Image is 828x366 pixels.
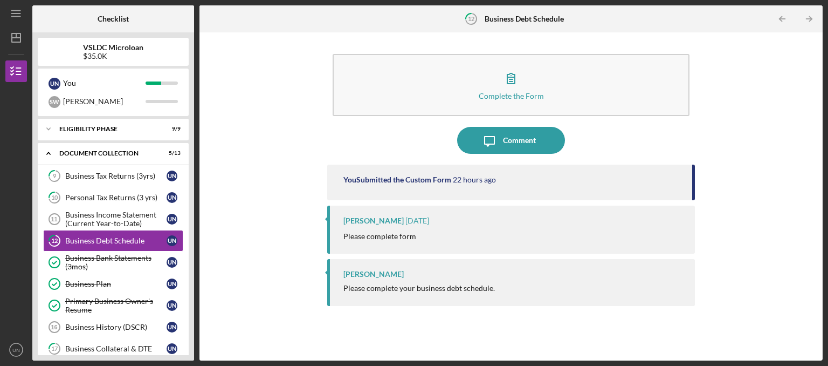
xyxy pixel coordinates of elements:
time: 2025-08-22 02:35 [453,175,496,184]
a: 11Business Income Statement (Current Year-to-Date)UN [43,208,183,230]
div: Business Collateral & DTE [65,344,167,353]
button: Complete the Form [333,54,689,116]
div: Document Collection [59,150,154,157]
div: Business Bank Statements (3mos) [65,254,167,271]
a: Primary Business Owner's ResumeUN [43,295,183,316]
div: U N [167,214,177,225]
div: Business Debt Schedule [65,236,167,245]
b: Checklist [98,15,129,23]
b: VSLDC Microloan [83,43,143,52]
div: 9 / 9 [161,126,181,132]
a: 12Business Debt ScheduleUN [43,230,183,252]
tspan: 17 [51,345,58,353]
div: U N [167,257,177,268]
div: Business Income Statement (Current Year-to-Date) [65,211,167,228]
div: Personal Tax Returns (3 yrs) [65,193,167,202]
b: Business Debt Schedule [485,15,564,23]
a: Business Bank Statements (3mos)UN [43,252,183,273]
text: UN [12,347,20,353]
tspan: 12 [468,15,474,22]
div: [PERSON_NAME] [63,92,146,111]
div: $35.0K [83,52,143,60]
div: U N [167,192,177,203]
tspan: 16 [51,324,57,330]
tspan: 12 [51,238,58,245]
div: 5 / 13 [161,150,181,157]
div: [PERSON_NAME] [343,216,404,225]
a: 9Business Tax Returns (3yrs)UN [43,165,183,187]
button: Comment [457,127,565,154]
a: 17Business Collateral & DTEUN [43,338,183,360]
div: U N [167,171,177,181]
a: Business PlanUN [43,273,183,295]
a: 10Personal Tax Returns (3 yrs)UN [43,187,183,208]
div: Primary Business Owner's Resume [65,297,167,314]
div: U N [49,78,60,90]
div: U N [167,279,177,289]
div: [PERSON_NAME] [343,270,404,279]
div: Please complete your business debt schedule. [343,284,495,293]
div: Comment [503,127,536,154]
div: You [63,74,146,92]
div: U N [167,322,177,333]
div: Business Plan [65,280,167,288]
a: 16Business History (DSCR)UN [43,316,183,338]
div: U N [167,235,177,246]
tspan: 9 [53,173,57,180]
time: 2025-08-21 15:33 [405,216,429,225]
p: Please complete form [343,231,416,242]
tspan: 10 [51,194,58,201]
div: S W [49,96,60,108]
div: Complete the Form [479,92,544,100]
tspan: 11 [51,216,57,222]
div: Business History (DSCR) [65,323,167,331]
div: Eligibility Phase [59,126,154,132]
div: You Submitted the Custom Form [343,175,451,184]
div: U N [167,300,177,311]
button: UN [5,339,27,361]
div: U N [167,343,177,354]
div: Business Tax Returns (3yrs) [65,172,167,180]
